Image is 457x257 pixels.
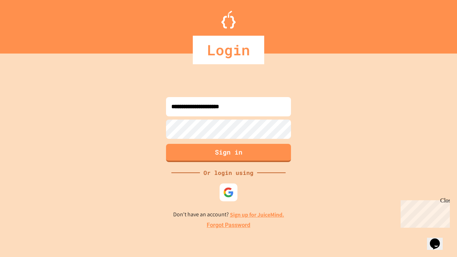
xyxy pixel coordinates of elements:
iframe: chat widget [427,228,450,250]
img: Logo.svg [221,11,236,29]
iframe: chat widget [398,197,450,228]
img: google-icon.svg [223,187,234,198]
div: Login [193,36,264,64]
p: Don't have an account? [173,210,284,219]
div: Chat with us now!Close [3,3,49,45]
a: Sign up for JuiceMind. [230,211,284,218]
a: Forgot Password [207,221,250,230]
button: Sign in [166,144,291,162]
div: Or login using [200,168,257,177]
